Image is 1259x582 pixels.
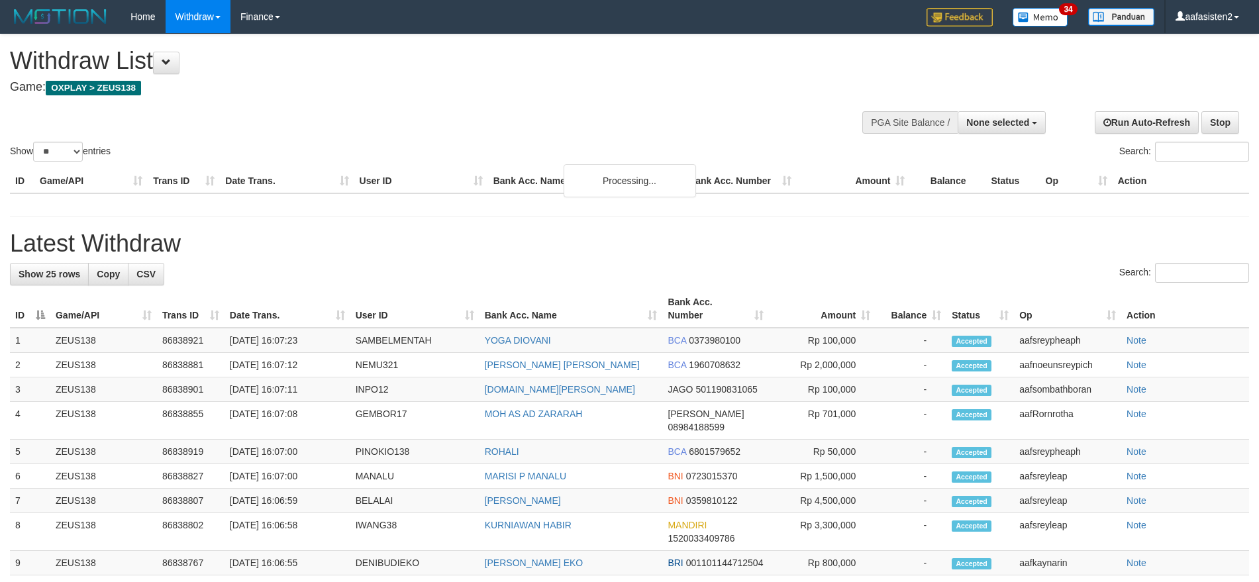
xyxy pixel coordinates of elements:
[10,551,50,575] td: 9
[10,230,1249,257] h1: Latest Withdraw
[1127,446,1146,457] a: Note
[485,520,572,530] a: KURNIAWAN HABIR
[1113,169,1249,193] th: Action
[157,290,225,328] th: Trans ID: activate to sort column ascending
[485,471,566,481] a: MARISI P MANALU
[668,409,744,419] span: [PERSON_NAME]
[350,402,479,440] td: GEMBOR17
[769,489,876,513] td: Rp 4,500,000
[50,353,157,377] td: ZEUS138
[769,440,876,464] td: Rp 50,000
[225,513,350,551] td: [DATE] 16:06:58
[350,353,479,377] td: NEMU321
[927,8,993,26] img: Feedback.jpg
[50,328,157,353] td: ZEUS138
[157,377,225,402] td: 86838901
[1127,335,1146,346] a: Note
[876,402,946,440] td: -
[958,111,1046,134] button: None selected
[668,422,725,432] span: Copy 08984188599 to clipboard
[1127,360,1146,370] a: Note
[1127,558,1146,568] a: Note
[350,464,479,489] td: MANALU
[1014,353,1121,377] td: aafnoeunsreypich
[876,353,946,377] td: -
[10,440,50,464] td: 5
[689,446,740,457] span: Copy 6801579652 to clipboard
[33,142,83,162] select: Showentries
[10,142,111,162] label: Show entries
[10,81,826,94] h4: Game:
[769,464,876,489] td: Rp 1,500,000
[225,551,350,575] td: [DATE] 16:06:55
[10,263,89,285] a: Show 25 rows
[1127,384,1146,395] a: Note
[350,290,479,328] th: User ID: activate to sort column ascending
[876,377,946,402] td: -
[668,495,683,506] span: BNI
[952,447,991,458] span: Accepted
[157,328,225,353] td: 86838921
[10,353,50,377] td: 2
[876,551,946,575] td: -
[157,464,225,489] td: 86838827
[220,169,354,193] th: Date Trans.
[10,7,111,26] img: MOTION_logo.png
[485,384,635,395] a: [DOMAIN_NAME][PERSON_NAME]
[50,290,157,328] th: Game/API: activate to sort column ascending
[668,533,734,544] span: Copy 1520033409786 to clipboard
[686,471,738,481] span: Copy 0723015370 to clipboard
[946,290,1014,328] th: Status: activate to sort column ascending
[479,290,663,328] th: Bank Acc. Name: activate to sort column ascending
[1095,111,1199,134] a: Run Auto-Refresh
[668,520,707,530] span: MANDIRI
[485,495,561,506] a: [PERSON_NAME]
[1059,3,1077,15] span: 34
[225,464,350,489] td: [DATE] 16:07:00
[157,489,225,513] td: 86838807
[1121,290,1249,328] th: Action
[876,328,946,353] td: -
[952,520,991,532] span: Accepted
[910,169,985,193] th: Balance
[952,409,991,420] span: Accepted
[1014,440,1121,464] td: aafsreypheaph
[488,169,683,193] th: Bank Acc. Name
[225,489,350,513] td: [DATE] 16:06:59
[157,513,225,551] td: 86838802
[564,164,696,197] div: Processing...
[695,384,757,395] span: Copy 501190831065 to clipboard
[952,360,991,371] span: Accepted
[769,513,876,551] td: Rp 3,300,000
[668,360,686,370] span: BCA
[1127,409,1146,419] a: Note
[689,360,740,370] span: Copy 1960708632 to clipboard
[1127,471,1146,481] a: Note
[10,464,50,489] td: 6
[966,117,1029,128] span: None selected
[876,290,946,328] th: Balance: activate to sort column ascending
[50,402,157,440] td: ZEUS138
[97,269,120,279] span: Copy
[485,558,583,568] a: [PERSON_NAME] EKO
[128,263,164,285] a: CSV
[225,353,350,377] td: [DATE] 16:07:12
[686,558,764,568] span: Copy 001101144712504 to clipboard
[876,440,946,464] td: -
[1014,513,1121,551] td: aafsreyleap
[350,551,479,575] td: DENIBUDIEKO
[1155,142,1249,162] input: Search:
[10,169,34,193] th: ID
[876,489,946,513] td: -
[485,335,551,346] a: YOGA DIOVANI
[1013,8,1068,26] img: Button%20Memo.svg
[350,328,479,353] td: SAMBELMENTAH
[225,440,350,464] td: [DATE] 16:07:00
[136,269,156,279] span: CSV
[952,385,991,396] span: Accepted
[50,513,157,551] td: ZEUS138
[1014,290,1121,328] th: Op: activate to sort column ascending
[1014,464,1121,489] td: aafsreyleap
[1014,328,1121,353] td: aafsreypheaph
[1201,111,1239,134] a: Stop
